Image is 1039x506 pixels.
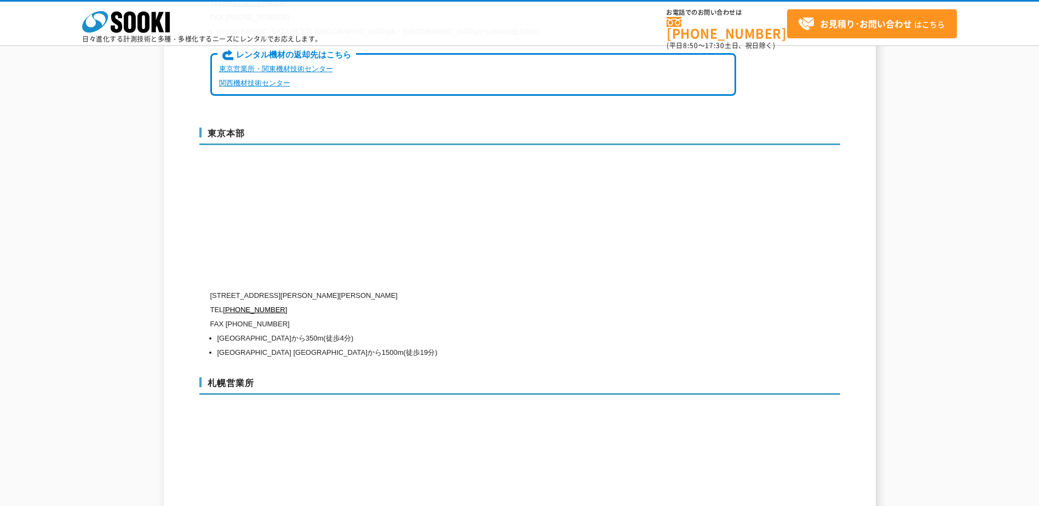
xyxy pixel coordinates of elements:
[82,36,322,42] p: 日々進化する計測技術と多種・多様化するニーズにレンタルでお応えします。
[683,41,698,50] span: 8:50
[798,16,945,32] span: はこちら
[667,17,787,39] a: [PHONE_NUMBER]
[667,9,787,16] span: お電話でのお問い合わせは
[199,377,840,395] h3: 札幌営業所
[199,128,840,145] h3: 東京本部
[217,346,736,360] li: [GEOGRAPHIC_DATA] [GEOGRAPHIC_DATA]から1500m(徒歩19分)
[210,303,736,317] p: TEL
[219,79,290,87] a: 関西機材技術センター
[210,317,736,331] p: FAX [PHONE_NUMBER]
[210,289,736,303] p: [STREET_ADDRESS][PERSON_NAME][PERSON_NAME]
[787,9,957,38] a: お見積り･お問い合わせはこちら
[217,49,356,61] span: レンタル機材の返却先はこちら
[820,17,912,30] strong: お見積り･お問い合わせ
[223,306,287,314] a: [PHONE_NUMBER]
[217,331,736,346] li: [GEOGRAPHIC_DATA]から350m(徒歩4分)
[705,41,725,50] span: 17:30
[219,65,333,73] a: 東京営業所・関東機材技術センター
[667,41,775,50] span: (平日 ～ 土日、祝日除く)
